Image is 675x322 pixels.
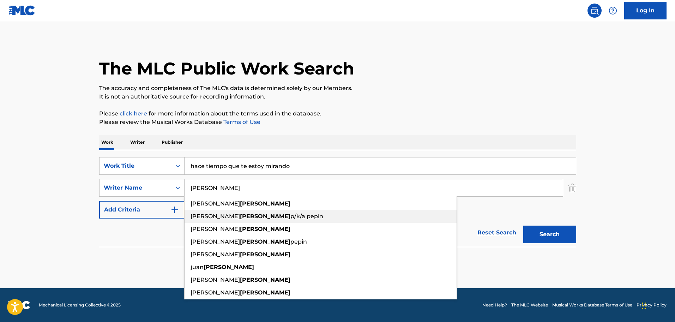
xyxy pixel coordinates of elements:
button: Search [523,226,576,243]
a: Terms of Use [222,119,260,125]
iframe: Chat Widget [640,288,675,322]
img: 9d2ae6d4665cec9f34b9.svg [170,205,179,214]
p: Writer [128,135,147,150]
div: Arrastrar [642,295,646,316]
span: [PERSON_NAME] [191,251,240,258]
span: Mechanical Licensing Collective © 2025 [39,302,121,308]
img: Delete Criterion [568,179,576,197]
h1: The MLC Public Work Search [99,58,354,79]
button: Add Criteria [99,201,185,219]
strong: [PERSON_NAME] [240,200,290,207]
div: Widget de chat [640,288,675,322]
span: [PERSON_NAME] [191,200,240,207]
a: Musical Works Database Terms of Use [552,302,632,308]
p: It is not an authoritative source for recording information. [99,93,576,101]
div: Writer Name [104,184,167,192]
strong: [PERSON_NAME] [240,276,290,283]
p: The accuracy and completeness of The MLC's data is determined solely by our Members. [99,84,576,93]
strong: [PERSON_NAME] [240,251,290,258]
img: search [590,6,599,15]
span: [PERSON_NAME] [191,213,240,220]
p: Please for more information about the terms used in the database. [99,109,576,118]
a: Privacy Policy [637,302,667,308]
p: Work [99,135,115,150]
a: The MLC Website [511,302,548,308]
span: [PERSON_NAME] [191,226,240,232]
span: [PERSON_NAME] [191,289,240,296]
img: help [609,6,617,15]
p: Please review the Musical Works Database [99,118,576,126]
span: [PERSON_NAME] [191,238,240,245]
span: [PERSON_NAME] [191,276,240,283]
span: pepin [290,238,307,245]
strong: [PERSON_NAME] [240,238,290,245]
strong: [PERSON_NAME] [240,226,290,232]
strong: [PERSON_NAME] [240,289,290,296]
p: Publisher [159,135,185,150]
a: Public Search [587,4,602,18]
span: p/k/a pepin [290,213,323,220]
span: juan [191,264,204,270]
a: Need Help? [482,302,507,308]
a: click here [120,110,147,117]
a: Reset Search [474,225,520,240]
strong: [PERSON_NAME] [204,264,254,270]
div: Help [606,4,620,18]
a: Log In [624,2,667,19]
form: Search Form [99,157,576,247]
div: Work Title [104,162,167,170]
img: MLC Logo [8,5,36,16]
strong: [PERSON_NAME] [240,213,290,220]
img: logo [8,301,30,309]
